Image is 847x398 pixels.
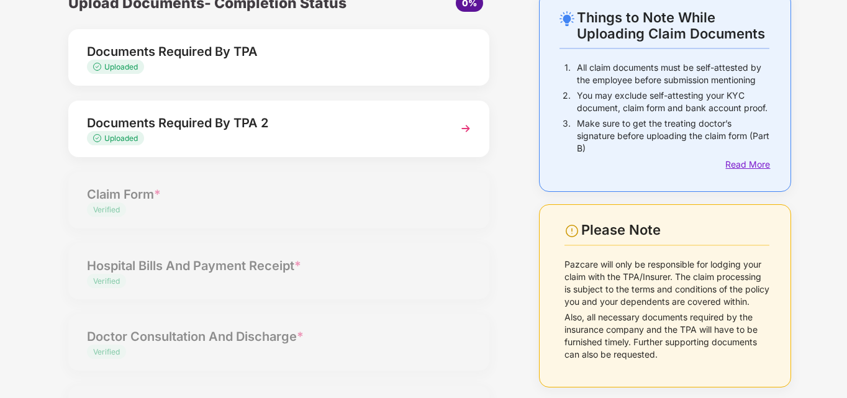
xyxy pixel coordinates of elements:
[93,134,104,142] img: svg+xml;base64,PHN2ZyB4bWxucz0iaHR0cDovL3d3dy53My5vcmcvMjAwMC9zdmciIHdpZHRoPSIxMy4zMzMiIGhlaWdodD...
[87,113,438,133] div: Documents Required By TPA 2
[577,117,769,155] p: Make sure to get the treating doctor’s signature before uploading the claim form (Part B)
[564,224,579,238] img: svg+xml;base64,PHN2ZyBpZD0iV2FybmluZ18tXzI0eDI0IiBkYXRhLW5hbWU9Ildhcm5pbmcgLSAyNHgyNCIgeG1sbnM9Im...
[563,89,571,114] p: 2.
[564,311,770,361] p: Also, all necessary documents required by the insurance company and the TPA will have to be furni...
[559,11,574,26] img: svg+xml;base64,PHN2ZyB4bWxucz0iaHR0cDovL3d3dy53My5vcmcvMjAwMC9zdmciIHdpZHRoPSIyNC4wOTMiIGhlaWdodD...
[725,158,769,171] div: Read More
[93,63,104,71] img: svg+xml;base64,PHN2ZyB4bWxucz0iaHR0cDovL3d3dy53My5vcmcvMjAwMC9zdmciIHdpZHRoPSIxMy4zMzMiIGhlaWdodD...
[455,117,477,140] img: svg+xml;base64,PHN2ZyBpZD0iTmV4dCIgeG1sbnM9Imh0dHA6Ly93d3cudzMub3JnLzIwMDAvc3ZnIiB3aWR0aD0iMzYiIG...
[581,222,769,238] div: Please Note
[564,258,770,308] p: Pazcare will only be responsible for lodging your claim with the TPA/Insurer. The claim processin...
[577,9,769,42] div: Things to Note While Uploading Claim Documents
[577,61,769,86] p: All claim documents must be self-attested by the employee before submission mentioning
[563,117,571,155] p: 3.
[87,42,438,61] div: Documents Required By TPA
[577,89,769,114] p: You may exclude self-attesting your KYC document, claim form and bank account proof.
[104,62,138,71] span: Uploaded
[564,61,571,86] p: 1.
[104,133,138,143] span: Uploaded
